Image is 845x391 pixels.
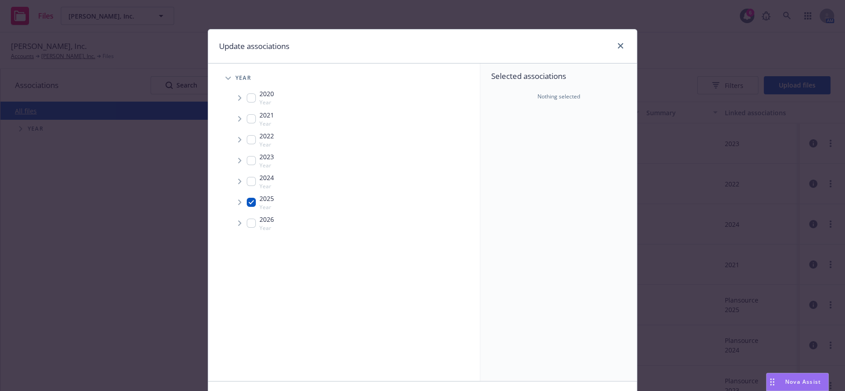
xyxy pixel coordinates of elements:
[259,161,274,169] span: Year
[259,131,274,141] span: 2022
[259,110,274,120] span: 2021
[766,373,829,391] button: Nova Assist
[767,373,778,391] div: Drag to move
[259,89,274,98] span: 2020
[259,98,274,106] span: Year
[259,194,274,203] span: 2025
[785,378,821,386] span: Nova Assist
[615,40,626,51] a: close
[259,215,274,224] span: 2026
[259,173,274,182] span: 2024
[259,203,274,211] span: Year
[259,224,274,232] span: Year
[259,152,274,161] span: 2023
[208,69,480,234] div: Tree Example
[235,75,251,81] span: Year
[219,40,289,52] h1: Update associations
[537,93,580,101] span: Nothing selected
[259,182,274,190] span: Year
[259,141,274,148] span: Year
[491,71,626,82] span: Selected associations
[259,120,274,127] span: Year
